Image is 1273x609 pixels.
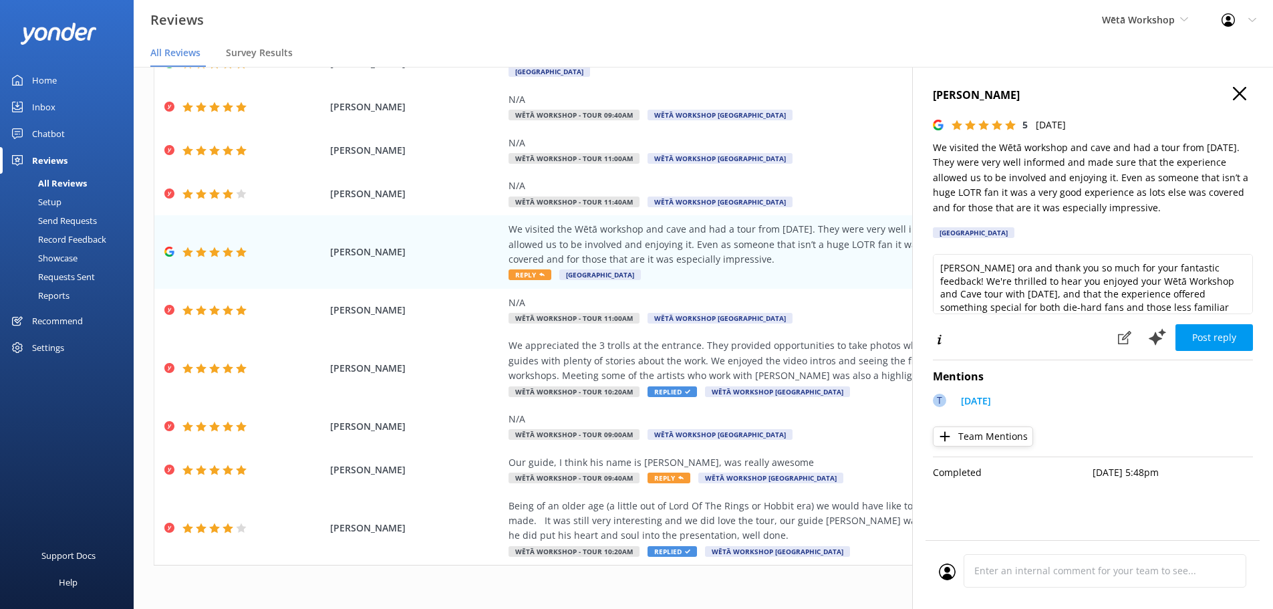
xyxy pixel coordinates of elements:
[509,197,640,207] span: Wētā Workshop - Tour 11:40am
[8,193,61,211] div: Setup
[509,338,1117,383] div: We appreciated the 3 trolls at the entrance. They provided opportunities to take photos whilst wa...
[330,245,503,259] span: [PERSON_NAME]
[509,110,640,120] span: Wētā Workshop - Tour 09:40am
[8,267,134,286] a: Requests Sent
[648,546,697,557] span: Replied
[330,361,503,376] span: [PERSON_NAME]
[648,429,793,440] span: Wētā Workshop [GEOGRAPHIC_DATA]
[648,386,697,397] span: Replied
[8,211,97,230] div: Send Requests
[933,254,1253,314] textarea: [PERSON_NAME] ora and thank you so much for your fantastic feedback! We're thrilled to hear you e...
[330,303,503,318] span: [PERSON_NAME]
[32,334,64,361] div: Settings
[330,187,503,201] span: [PERSON_NAME]
[8,249,78,267] div: Showcase
[32,94,55,120] div: Inbox
[509,499,1117,543] div: Being of an older age (a little out of Lord Of The Rings or Hobbit era) we would have like to see...
[933,140,1253,215] p: We visited the Wētā workshop and cave and had a tour from [DATE]. They were very well informed an...
[698,473,843,483] span: Wētā Workshop [GEOGRAPHIC_DATA]
[648,197,793,207] span: Wētā Workshop [GEOGRAPHIC_DATA]
[509,473,640,483] span: Wētā Workshop - Tour 09:40am
[330,419,503,434] span: [PERSON_NAME]
[8,230,106,249] div: Record Feedback
[1102,13,1175,26] span: Wētā Workshop
[648,313,793,324] span: Wētā Workshop [GEOGRAPHIC_DATA]
[8,174,87,193] div: All Reviews
[330,100,503,114] span: [PERSON_NAME]
[509,153,640,164] span: Wētā Workshop - Tour 11:00am
[150,46,200,59] span: All Reviews
[1093,465,1254,480] p: [DATE] 5:48pm
[8,174,134,193] a: All Reviews
[32,308,83,334] div: Recommend
[939,564,956,580] img: user_profile.svg
[32,120,65,147] div: Chatbot
[509,92,1117,107] div: N/A
[41,542,96,569] div: Support Docs
[509,295,1117,310] div: N/A
[954,394,991,412] a: [DATE]
[933,87,1253,104] h4: [PERSON_NAME]
[509,313,640,324] span: Wētā Workshop - Tour 11:00am
[8,230,134,249] a: Record Feedback
[1233,87,1246,102] button: Close
[509,546,640,557] span: Wētā Workshop - Tour 10:20am
[648,473,690,483] span: Reply
[933,368,1253,386] h4: Mentions
[8,249,134,267] a: Showcase
[59,569,78,596] div: Help
[1022,118,1028,131] span: 5
[509,269,551,280] span: Reply
[509,412,1117,427] div: N/A
[961,394,991,408] p: [DATE]
[933,427,1033,447] button: Team Mentions
[32,67,57,94] div: Home
[8,211,134,230] a: Send Requests
[559,269,641,280] span: [GEOGRAPHIC_DATA]
[330,143,503,158] span: [PERSON_NAME]
[509,178,1117,193] div: N/A
[509,136,1117,150] div: N/A
[1175,324,1253,351] button: Post reply
[509,222,1117,267] div: We visited the Wētā workshop and cave and had a tour from [DATE]. They were very well informed an...
[509,386,640,397] span: Wētā Workshop - Tour 10:20am
[150,9,204,31] h3: Reviews
[8,193,134,211] a: Setup
[330,463,503,477] span: [PERSON_NAME]
[32,147,67,174] div: Reviews
[8,286,69,305] div: Reports
[933,394,946,407] div: T
[933,465,1093,480] p: Completed
[330,521,503,535] span: [PERSON_NAME]
[509,429,640,440] span: Wētā Workshop - Tour 09:00am
[8,267,95,286] div: Requests Sent
[648,110,793,120] span: Wētā Workshop [GEOGRAPHIC_DATA]
[20,23,97,45] img: yonder-white-logo.png
[8,286,134,305] a: Reports
[648,153,793,164] span: Wētā Workshop [GEOGRAPHIC_DATA]
[509,455,1117,470] div: Our guide, I think his name is [PERSON_NAME], was really awesome
[1036,118,1066,132] p: [DATE]
[705,386,850,397] span: Wētā Workshop [GEOGRAPHIC_DATA]
[705,546,850,557] span: Wētā Workshop [GEOGRAPHIC_DATA]
[933,227,1014,238] div: [GEOGRAPHIC_DATA]
[226,46,293,59] span: Survey Results
[509,66,590,77] span: [GEOGRAPHIC_DATA]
